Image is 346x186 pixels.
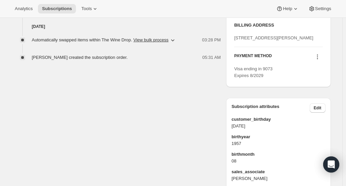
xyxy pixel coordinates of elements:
[231,151,325,158] span: birthmonth
[32,37,169,43] span: Automatically swapped items within The Wine Drop .
[231,158,325,164] span: 08
[234,22,322,29] h3: BILLING ADDRESS
[202,37,221,43] span: 03:28 PM
[231,175,325,182] span: [PERSON_NAME]
[231,103,310,113] h3: Subscription attributes
[32,55,128,60] span: [PERSON_NAME] created the subscription order.
[133,37,169,42] button: View bulk process
[231,134,325,140] span: birthyear
[272,4,303,13] button: Help
[231,123,325,129] span: [DATE]
[231,116,325,123] span: customer_birthday
[202,54,221,61] span: 05:31 AM
[81,6,92,11] span: Tools
[15,6,33,11] span: Analytics
[234,35,313,40] span: [STREET_ADDRESS][PERSON_NAME]
[310,103,326,113] button: Edit
[42,6,72,11] span: Subscriptions
[28,35,180,45] button: Automatically swapped items within The Wine Drop. View bulk process
[11,4,37,13] button: Analytics
[231,169,325,175] span: sales_associate
[12,23,221,30] h4: [DATE]
[231,140,325,147] span: 1957
[77,4,102,13] button: Tools
[314,105,321,111] span: Edit
[234,53,272,62] h3: PAYMENT METHOD
[323,156,339,173] div: Open Intercom Messenger
[304,4,335,13] button: Settings
[315,6,331,11] span: Settings
[283,6,292,11] span: Help
[234,66,272,78] span: Visa ending in 9073 Expires 8/2029
[38,4,76,13] button: Subscriptions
